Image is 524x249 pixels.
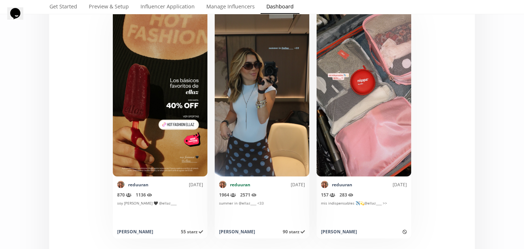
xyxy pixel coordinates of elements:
div: summer in @ellaz____ <33 [219,201,305,224]
span: 870 [117,192,131,198]
div: mis indispensables ✈️💫@ellaz____ >> [321,201,407,224]
span: 157 [321,192,335,198]
iframe: chat widget [7,7,31,29]
img: 482693791_1177022470496665_8466399145198089677_n.jpg [321,181,328,188]
span: 1136 [136,192,152,198]
div: soy [PERSON_NAME] 🖤 @ellaz____ [117,201,203,224]
span: 2571 [240,192,257,198]
a: reduuran [230,182,250,188]
div: [DATE] [250,182,305,188]
span: 55 starz [181,229,203,235]
img: 482693791_1177022470496665_8466399145198089677_n.jpg [117,181,124,188]
span: 90 starz [283,229,305,235]
span: 283 [340,192,353,198]
div: [DATE] [148,182,203,188]
a: reduuran [128,182,148,188]
div: [PERSON_NAME] [219,229,255,235]
span: 1964 [219,192,236,198]
div: [PERSON_NAME] [117,229,153,235]
div: [PERSON_NAME] [321,229,357,235]
a: reduuran [332,182,352,188]
div: [DATE] [352,182,407,188]
img: 482693791_1177022470496665_8466399145198089677_n.jpg [219,181,226,188]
